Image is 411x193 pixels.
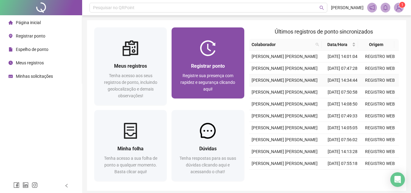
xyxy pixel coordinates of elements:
span: linkedin [23,182,29,188]
td: REGISTRO WEB [361,158,399,170]
td: REGISTRO WEB [361,86,399,98]
span: schedule [9,74,13,78]
span: [PERSON_NAME] [331,4,364,11]
a: Registrar pontoRegistre sua presença com rapidez e segurança clicando aqui! [172,27,244,98]
span: notification [369,5,375,10]
span: [PERSON_NAME] [PERSON_NAME] [252,137,318,142]
span: [PERSON_NAME] [PERSON_NAME] [252,78,318,83]
span: search [314,40,320,49]
a: DúvidasTenha respostas para as suas dúvidas clicando aqui e acessando o chat! [172,110,244,181]
span: Colaborador [252,41,313,48]
td: [DATE] 14:34:44 [324,74,361,86]
span: facebook [13,182,19,188]
span: Espelho de ponto [16,47,48,52]
td: [DATE] 14:08:19 [324,170,361,181]
span: Tenha acesso aos seus registros de ponto, incluindo geolocalização e demais observações! [104,73,157,98]
td: [DATE] 07:50:58 [324,86,361,98]
span: search [315,43,319,46]
span: Registrar ponto [191,63,225,69]
sup: Atualize o seu contato no menu Meus Dados [399,2,405,8]
td: REGISTRO WEB [361,51,399,63]
td: [DATE] 07:56:02 [324,134,361,146]
span: Últimos registros de ponto sincronizados [275,28,373,35]
span: Página inicial [16,20,41,25]
span: Tenha acesso a sua folha de ponto a qualquer momento. Basta clicar aqui! [104,156,157,174]
th: Origem [358,39,394,51]
td: REGISTRO WEB [361,122,399,134]
span: [PERSON_NAME] [PERSON_NAME] [252,66,318,71]
span: [PERSON_NAME] [PERSON_NAME] [252,54,318,59]
td: [DATE] 14:05:05 [324,122,361,134]
span: home [9,20,13,25]
span: file [9,47,13,52]
span: environment [9,34,13,38]
td: REGISTRO WEB [361,74,399,86]
span: [PERSON_NAME] [PERSON_NAME] [252,161,318,166]
td: [DATE] 14:01:04 [324,51,361,63]
img: 93989 [394,3,403,12]
span: Meus registros [114,63,147,69]
td: REGISTRO WEB [361,146,399,158]
span: [PERSON_NAME] [PERSON_NAME] [252,113,318,118]
td: REGISTRO WEB [361,110,399,122]
td: [DATE] 14:13:28 [324,146,361,158]
span: Registrar ponto [16,34,45,38]
th: Data/Hora [322,39,358,51]
td: REGISTRO WEB [361,134,399,146]
td: [DATE] 14:08:50 [324,98,361,110]
span: Meus registros [16,60,44,65]
td: REGISTRO WEB [361,63,399,74]
span: left [64,184,69,188]
span: Tenha respostas para as suas dúvidas clicando aqui e acessando o chat! [179,156,236,174]
div: Open Intercom Messenger [390,172,405,187]
span: [PERSON_NAME] [PERSON_NAME] [252,90,318,95]
td: [DATE] 07:55:18 [324,158,361,170]
span: Minha folha [117,146,144,152]
td: [DATE] 07:49:33 [324,110,361,122]
span: clock-circle [9,61,13,65]
span: Registre sua presença com rapidez e segurança clicando aqui! [180,73,235,91]
td: [DATE] 07:47:28 [324,63,361,74]
span: instagram [32,182,38,188]
span: Data/Hora [324,41,350,48]
span: [PERSON_NAME] [PERSON_NAME] [252,125,318,130]
span: Dúvidas [199,146,217,152]
span: 1 [401,3,403,7]
span: bell [383,5,388,10]
span: Minhas solicitações [16,74,53,79]
span: [PERSON_NAME] [PERSON_NAME] [252,149,318,154]
span: search [319,5,324,10]
td: REGISTRO WEB [361,98,399,110]
a: Meus registrosTenha acesso aos seus registros de ponto, incluindo geolocalização e demais observa... [94,27,167,105]
span: [PERSON_NAME] [PERSON_NAME] [252,102,318,106]
td: REGISTRO WEB [361,170,399,181]
a: Minha folhaTenha acesso a sua folha de ponto a qualquer momento. Basta clicar aqui! [94,110,167,181]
